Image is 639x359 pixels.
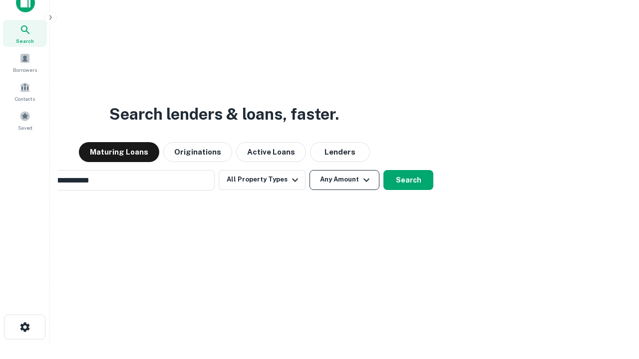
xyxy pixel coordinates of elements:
button: Maturing Loans [79,142,159,162]
h3: Search lenders & loans, faster. [109,102,339,126]
a: Search [3,20,47,47]
button: Active Loans [236,142,306,162]
span: Contacts [15,95,35,103]
iframe: Chat Widget [589,279,639,327]
button: Search [383,170,433,190]
a: Borrowers [3,49,47,76]
button: All Property Types [219,170,306,190]
span: Saved [18,124,32,132]
a: Contacts [3,78,47,105]
span: Search [16,37,34,45]
a: Saved [3,107,47,134]
button: Lenders [310,142,370,162]
button: Originations [163,142,232,162]
span: Borrowers [13,66,37,74]
button: Any Amount [310,170,379,190]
